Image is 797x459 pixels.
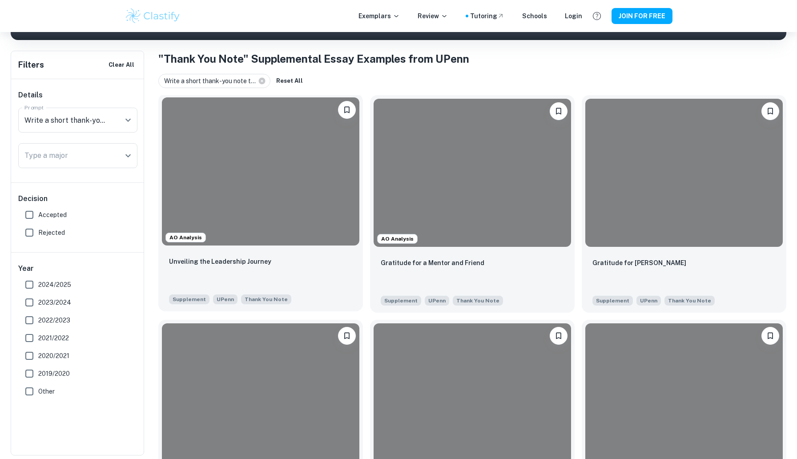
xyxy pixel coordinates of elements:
[158,74,270,88] div: Write a short thank-you note t...
[550,102,568,120] button: Please log in to bookmark exemplars
[241,294,291,304] span: Write a short thank-you note to someone you have not yet thanked and would like to acknowledge. (...
[38,298,71,307] span: 2023/2024
[612,8,672,24] button: JOIN FOR FREE
[213,294,237,304] span: UPenn
[38,333,69,343] span: 2021/2022
[38,315,70,325] span: 2022/2023
[565,11,582,21] a: Login
[338,327,356,345] button: Please log in to bookmark exemplars
[592,296,633,306] span: Supplement
[158,51,786,67] h1: "Thank You Note" Supplemental Essay Examples from UPenn
[125,7,181,25] img: Clastify logo
[38,369,70,378] span: 2019/2020
[18,193,137,204] h6: Decision
[582,95,786,313] a: Please log in to bookmark exemplarsGratitude for Mrs. HarrisonSupplementUPennWrite a short thank-...
[158,95,363,313] a: AO AnalysisPlease log in to bookmark exemplarsUnveiling the Leadership JourneySupplementUPennWrit...
[38,210,67,220] span: Accepted
[381,258,484,268] p: Gratitude for a Mentor and Friend
[761,102,779,120] button: Please log in to bookmark exemplars
[358,11,400,21] p: Exemplars
[274,74,305,88] button: Reset All
[122,149,134,162] button: Open
[18,59,44,71] h6: Filters
[169,294,209,304] span: Supplement
[589,8,604,24] button: Help and Feedback
[164,76,260,86] span: Write a short thank-you note t...
[18,90,137,101] h6: Details
[453,295,503,306] span: Write a short thank-you note to someone you have not yet thanked and would like to acknowledge. (...
[761,327,779,345] button: Please log in to bookmark exemplars
[38,228,65,238] span: Rejected
[522,11,547,21] a: Schools
[592,258,686,268] p: Gratitude for Mrs. Harrison
[470,11,504,21] a: Tutoring
[425,296,449,306] span: UPenn
[169,257,271,266] p: Unveiling the Leadership Journey
[24,104,44,111] label: Prompt
[381,296,421,306] span: Supplement
[668,297,711,305] span: Thank You Note
[38,280,71,290] span: 2024/2025
[370,95,575,313] a: AO AnalysisPlease log in to bookmark exemplarsGratitude for a Mentor and FriendSupplementUPennWri...
[18,263,137,274] h6: Year
[106,58,137,72] button: Clear All
[166,234,205,242] span: AO Analysis
[664,295,715,306] span: Write a short thank-you note to someone you have not yet thanked and would like to acknowledge. (...
[245,295,288,303] span: Thank You Note
[38,387,55,396] span: Other
[418,11,448,21] p: Review
[456,297,499,305] span: Thank You Note
[338,101,356,119] button: Please log in to bookmark exemplars
[378,235,417,243] span: AO Analysis
[122,114,134,126] button: Open
[636,296,661,306] span: UPenn
[38,351,69,361] span: 2020/2021
[550,327,568,345] button: Please log in to bookmark exemplars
